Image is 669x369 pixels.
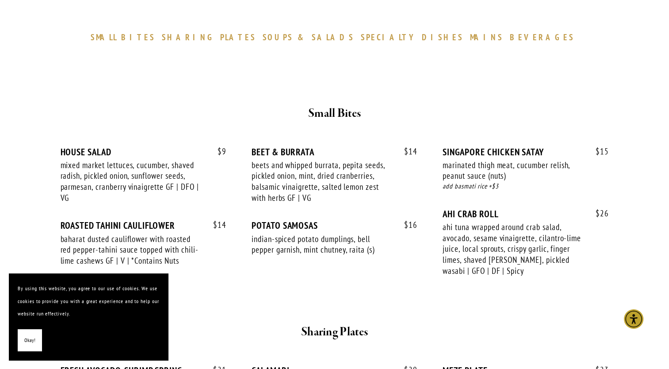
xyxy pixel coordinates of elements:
span: 14 [204,220,226,230]
div: HOUSE SALAD [61,146,226,158]
span: SHARING [162,32,216,42]
div: add basmati rice +$3 [443,181,608,192]
a: BEVERAGES [510,32,579,42]
span: $ [404,219,409,230]
div: beets and whipped burrata, pepita seeds, pickled onion, mint, dried cranberries, balsamic vinaigr... [252,160,392,204]
span: BITES [121,32,155,42]
div: AHI CRAB ROLL [443,208,608,219]
div: indian-spiced potato dumplings, bell pepper garnish, mint chutney, raita (s) [252,234,392,255]
div: ahi tuna wrapped around crab salad, avocado, sesame vinaigrette, cilantro-lime juice, local sprou... [443,222,583,277]
span: SMALL [91,32,117,42]
div: ROASTED TAHINI CAULIFLOWER [61,220,226,231]
span: PLATES [220,32,256,42]
span: 9 [209,146,226,157]
span: MAINS [470,32,503,42]
span: Okay! [24,334,35,347]
p: By using this website, you agree to our use of cookies. We use cookies to provide you with a grea... [18,282,159,320]
div: mixed market lettuces, cucumber, shaved radish, pickled onion, sunflower seeds, parmesan, cranber... [61,160,201,204]
a: SMALLBITES [91,32,160,42]
span: $ [596,208,600,219]
span: SOUPS [262,32,293,42]
a: SHARINGPLATES [162,32,260,42]
span: 14 [395,146,417,157]
span: $ [404,146,409,157]
div: SINGAPORE CHICKEN SATAY [443,146,608,158]
span: $ [218,146,222,157]
span: SALADS [312,32,354,42]
span: & [298,32,307,42]
a: SOUPS&SALADS [262,32,358,42]
span: SPECIALTY [361,32,417,42]
span: 16 [395,220,417,230]
div: POTATO SAMOSAS [252,220,417,231]
section: Cookie banner [9,273,168,360]
div: BEET & BURRATA [252,146,417,158]
div: Accessibility Menu [624,309,643,329]
div: baharat dusted cauliflower with roasted red pepper-tahini sauce topped with chili-lime cashews GF... [61,234,201,266]
span: 15 [587,146,609,157]
span: $ [213,219,218,230]
button: Okay! [18,329,42,352]
span: $ [596,146,600,157]
span: BEVERAGES [510,32,574,42]
span: 26 [587,208,609,219]
strong: Small Bites [308,106,361,121]
strong: Sharing Plates [301,324,368,340]
a: MAINS [470,32,508,42]
div: marinated thigh meat, cucumber relish, peanut sauce (nuts) [443,160,583,181]
a: SPECIALTYDISHES [361,32,468,42]
span: DISHES [421,32,463,42]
